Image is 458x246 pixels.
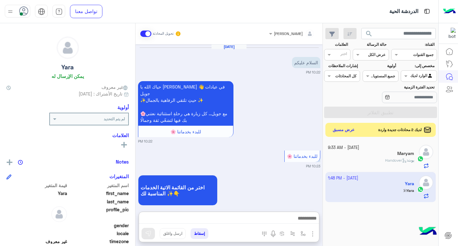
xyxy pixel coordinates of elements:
button: select flow [298,228,309,239]
span: locale [68,230,129,237]
label: حالة الرسالة [354,42,386,47]
img: notes [18,160,23,165]
span: لديك 2 محادثات جديدة واردة [378,127,422,133]
span: غير معروف [6,238,67,245]
img: send message [145,230,151,237]
h6: Notes [116,159,129,165]
img: defaultAdmin.png [57,37,79,59]
button: Trigger scenario [288,228,298,239]
span: للبدء بخدماتنا 🌸 [170,129,201,134]
img: tab [55,8,63,15]
h6: أولوية [117,104,129,110]
img: defaultAdmin.png [419,145,433,159]
span: gender [68,222,129,229]
a: تواصل معنا [70,5,102,18]
img: defaultAdmin.png [51,206,67,222]
img: WhatsApp [417,156,424,162]
small: [DATE] - 9:33 AM [328,145,359,151]
span: للبدء بخدماتنا 🌸 [287,153,317,159]
small: 10:22 PM [138,139,152,144]
img: 177882628735456 [444,28,456,39]
span: [PERSON_NAME] [274,31,303,36]
small: 10:23 PM [306,164,320,169]
img: Logo [443,5,456,18]
img: send attachment [309,230,316,238]
button: search [361,28,377,42]
span: اسم المتغير [68,182,129,189]
span: null [6,222,67,229]
img: add [7,159,12,165]
span: search [365,30,373,38]
label: أولوية [363,63,396,69]
button: عرض مسبق [330,125,357,135]
span: اختر من القائمة الاتية الخدمات المناسبة لك ✨👇 [141,184,215,196]
span: timezone [68,238,129,245]
p: 13/10/2025, 10:22 PM [292,57,320,68]
label: تحديد الفترة الزمنية [363,84,434,90]
h6: المتغيرات [109,173,129,179]
span: profile_pic [68,206,129,221]
label: إشارات الملاحظات [325,63,357,69]
span: قيمة المتغير [6,182,67,189]
b: : [407,158,414,163]
span: Handover [385,158,407,163]
label: العلامات [325,42,348,47]
img: tab [423,7,431,15]
button: create order [277,228,288,239]
img: Trigger scenario [290,231,295,236]
span: تاريخ الأشتراك : [DATE] [79,90,122,97]
img: make a call [262,231,267,236]
img: send voice note [269,230,277,238]
h5: Maryam [397,151,414,156]
p: 13/10/2025, 10:22 PM [138,81,233,126]
h5: Yara [61,64,74,71]
label: القناة: [392,42,435,47]
span: بوت [408,158,414,163]
h6: العلامات [6,132,129,138]
img: hulul-logo.png [417,221,439,243]
label: مخصص إلى: [402,63,434,69]
button: إسقاط [191,228,208,239]
span: Yara [6,190,67,197]
b: لم يتم التحديد [104,116,125,121]
p: الدردشة الحية [389,7,418,16]
div: اختر [340,51,348,58]
span: last_name [68,198,129,205]
span: first_name [68,190,129,197]
h6: يمكن الإرسال له [52,73,84,79]
img: profile [6,8,14,16]
span: غير معروف [101,84,129,90]
small: 10:22 PM [306,70,320,75]
small: تحويل المحادثة [153,31,174,36]
img: tab [38,8,45,15]
img: select flow [301,231,306,236]
span: null [6,230,67,237]
h6: [DATE] [212,45,246,49]
a: tab [52,5,65,18]
img: create order [280,231,285,236]
button: تطبيق الفلاتر [324,107,437,118]
button: ارسل واغلق [160,228,186,239]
